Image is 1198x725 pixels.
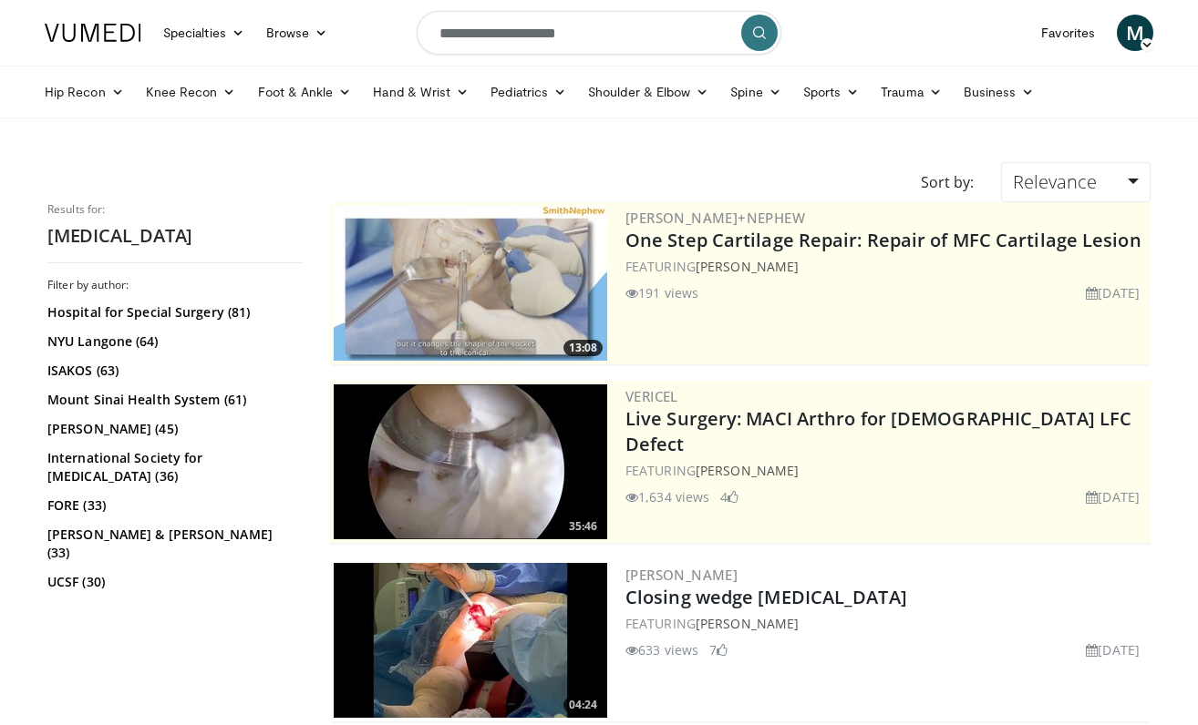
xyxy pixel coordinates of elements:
[1030,15,1106,51] a: Favorites
[255,15,339,51] a: Browse
[334,563,607,718] img: 493d2c61-d3c6-430b-8017-4e1a88b6dd15.300x170_q85_crop-smart_upscale.jpg
[417,11,781,55] input: Search topics, interventions
[563,340,603,356] span: 13:08
[625,257,1147,276] div: FEATURING
[625,228,1141,252] a: One Step Cartilage Repair: Repair of MFC Cartilage Lesion
[625,461,1147,480] div: FEATURING
[1117,15,1153,51] a: M
[45,24,141,42] img: VuMedi Logo
[696,258,799,275] a: [PERSON_NAME]
[720,487,738,506] li: 4
[334,563,607,718] a: 04:24
[1086,487,1140,506] li: [DATE]
[625,406,1131,456] a: Live Surgery: MACI Arthro for [DEMOGRAPHIC_DATA] LFC Defect
[625,585,907,609] a: Closing wedge [MEDICAL_DATA]
[625,209,805,227] a: [PERSON_NAME]+Nephew
[1086,283,1140,302] li: [DATE]
[953,74,1046,110] a: Business
[792,74,871,110] a: Sports
[625,487,709,506] li: 1,634 views
[334,206,607,361] img: 304fd00c-f6f9-4ade-ab23-6f82ed6288c9.300x170_q85_crop-smart_upscale.jpg
[480,74,577,110] a: Pediatrics
[47,526,298,562] a: [PERSON_NAME] & [PERSON_NAME] (33)
[47,224,303,248] h2: [MEDICAL_DATA]
[334,384,607,539] a: 35:46
[625,640,698,659] li: 633 views
[709,640,728,659] li: 7
[47,496,298,515] a: FORE (33)
[47,362,298,380] a: ISAKOS (63)
[47,278,303,292] h3: Filter by author:
[696,462,799,479] a: [PERSON_NAME]
[719,74,791,110] a: Spine
[1001,162,1151,202] a: Relevance
[362,74,480,110] a: Hand & Wrist
[47,420,298,438] a: [PERSON_NAME] (45)
[907,162,987,202] div: Sort by:
[334,206,607,361] a: 13:08
[47,573,298,591] a: UCSF (30)
[625,614,1147,633] div: FEATURING
[625,387,678,405] a: Vericel
[1086,640,1140,659] li: [DATE]
[135,74,247,110] a: Knee Recon
[563,518,603,535] span: 35:46
[34,74,135,110] a: Hip Recon
[870,74,953,110] a: Trauma
[334,384,607,539] img: eb023345-1e2d-4374-a840-ddbc99f8c97c.300x170_q85_crop-smart_upscale.jpg
[625,283,698,302] li: 191 views
[1013,169,1097,194] span: Relevance
[577,74,719,110] a: Shoulder & Elbow
[696,615,799,632] a: [PERSON_NAME]
[47,303,298,322] a: Hospital for Special Surgery (81)
[152,15,255,51] a: Specialties
[563,697,603,713] span: 04:24
[47,202,303,217] p: Results for:
[625,566,738,584] a: [PERSON_NAME]
[47,391,298,409] a: Mount Sinai Health System (61)
[47,449,298,485] a: International Society for [MEDICAL_DATA] (36)
[247,74,363,110] a: Foot & Ankle
[47,332,298,351] a: NYU Langone (64)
